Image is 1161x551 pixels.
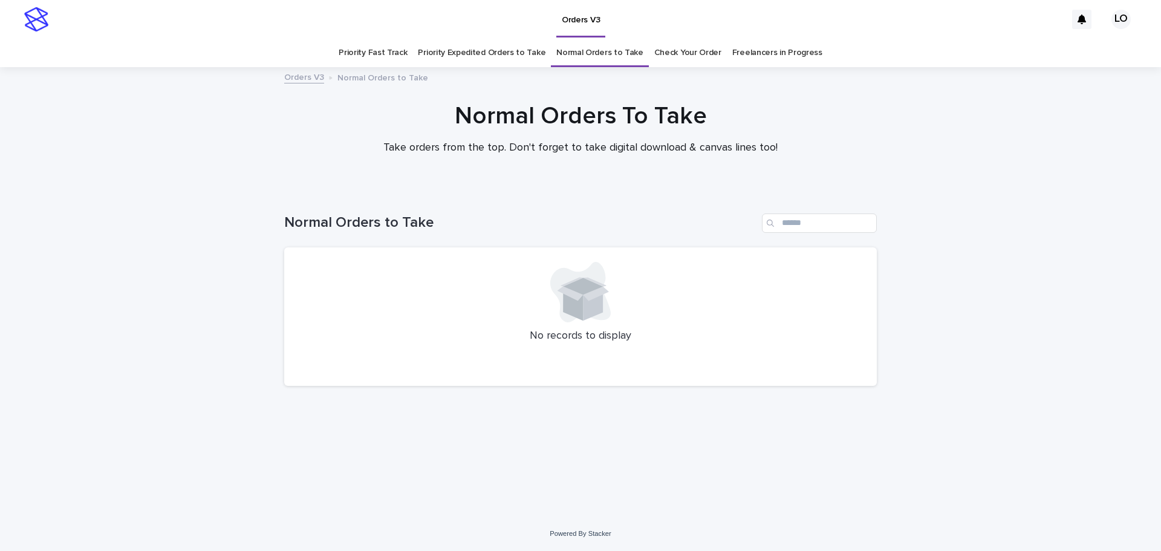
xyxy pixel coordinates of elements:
[732,39,822,67] a: Freelancers in Progress
[1111,10,1131,29] div: LO
[339,142,822,155] p: Take orders from the top. Don't forget to take digital download & canvas lines too!
[284,214,757,232] h1: Normal Orders to Take
[654,39,721,67] a: Check Your Order
[284,70,324,83] a: Orders V3
[284,102,877,131] h1: Normal Orders To Take
[762,214,877,233] input: Search
[339,39,407,67] a: Priority Fast Track
[556,39,643,67] a: Normal Orders to Take
[299,330,862,343] p: No records to display
[550,530,611,537] a: Powered By Stacker
[418,39,545,67] a: Priority Expedited Orders to Take
[337,70,428,83] p: Normal Orders to Take
[24,7,48,31] img: stacker-logo-s-only.png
